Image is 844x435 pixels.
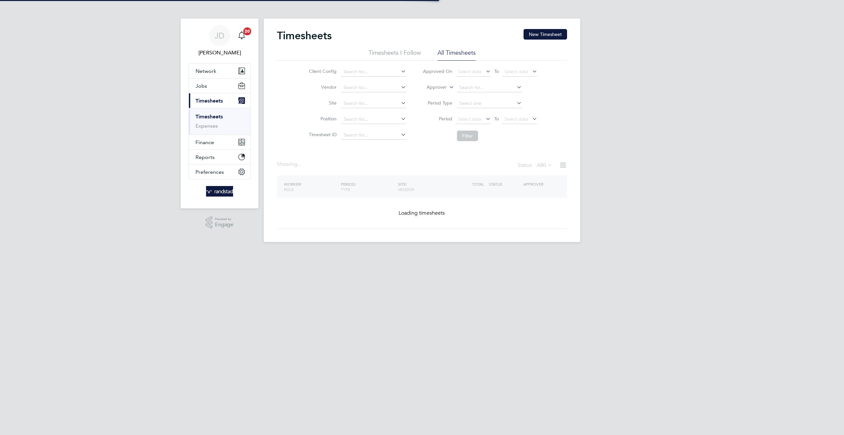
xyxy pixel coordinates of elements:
span: 0 [543,162,546,169]
a: Powered byEngage [206,216,234,229]
input: Search for... [341,83,406,92]
span: Reports [196,154,215,160]
label: Period Type [423,100,452,106]
button: Preferences [189,165,250,179]
button: Finance [189,135,250,149]
a: 20 [235,25,248,46]
label: Timesheet ID [307,132,337,138]
h2: Timesheets [277,29,332,42]
span: Timesheets [196,98,223,104]
label: All [537,162,553,169]
span: Select date [504,116,528,122]
span: Select date [504,69,528,75]
a: Timesheets [196,113,223,120]
label: Client Config [307,68,337,74]
span: Jobs [196,83,207,89]
span: Select date [458,69,482,75]
input: Search for... [457,83,522,92]
label: Position [307,116,337,122]
span: To [492,114,501,123]
span: Preferences [196,169,224,175]
span: Select date [458,116,482,122]
input: Search for... [341,67,406,77]
span: Finance [196,139,214,145]
label: Site [307,100,337,106]
span: 20 [243,27,251,35]
li: All Timesheets [437,49,476,61]
input: Search for... [341,115,406,124]
button: Jobs [189,78,250,93]
nav: Main navigation [181,18,258,208]
div: Status [518,161,554,170]
span: Powered by [215,216,233,222]
span: James Deegan [189,49,251,57]
label: Approved On [423,68,452,74]
button: Timesheets [189,93,250,108]
span: Network [196,68,216,74]
input: Search for... [341,99,406,108]
span: ... [297,161,301,168]
label: Period [423,116,452,122]
input: Search for... [341,131,406,140]
a: Expenses [196,123,218,129]
label: Approver [417,84,447,91]
img: randstad-logo-retina.png [206,186,233,197]
div: Showing [277,161,303,168]
button: Reports [189,150,250,164]
input: Select one [457,99,522,108]
a: JD[PERSON_NAME] [189,25,251,57]
span: JD [215,31,225,40]
button: Filter [457,131,478,141]
span: To [492,67,501,76]
span: Engage [215,222,233,228]
li: Timesheets I Follow [369,49,421,61]
label: Vendor [307,84,337,90]
button: Network [189,64,250,78]
a: Go to home page [189,186,251,197]
div: Timesheets [189,108,250,135]
button: New Timesheet [524,29,567,40]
